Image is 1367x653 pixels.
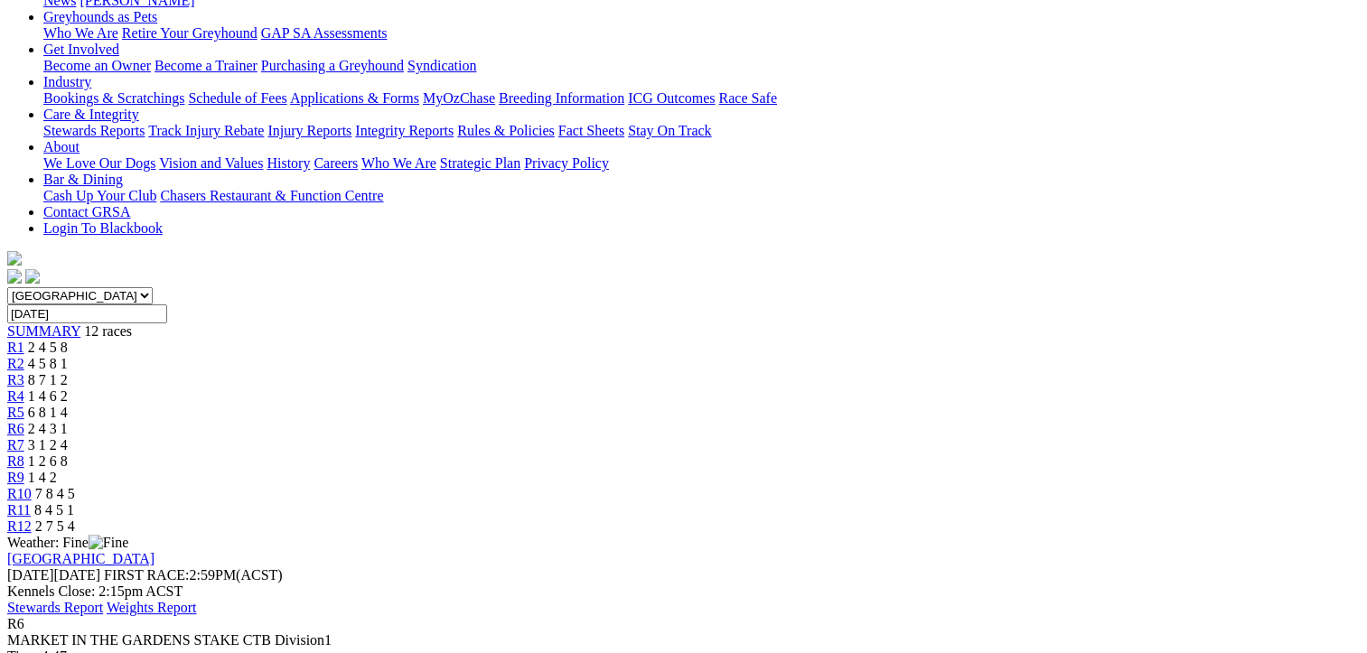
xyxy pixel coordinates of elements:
[7,486,32,501] a: R10
[7,535,128,550] span: Weather: Fine
[499,90,624,106] a: Breeding Information
[718,90,776,106] a: Race Safe
[43,188,1360,204] div: Bar & Dining
[7,405,24,420] a: R5
[7,518,32,534] a: R12
[43,155,155,171] a: We Love Our Dogs
[28,470,57,485] span: 1 4 2
[7,251,22,266] img: logo-grsa-white.png
[28,372,68,387] span: 8 7 1 2
[28,340,68,355] span: 2 4 5 8
[7,632,1360,648] div: MARKET IN THE GARDENS STAKE CTB Division1
[43,139,80,154] a: About
[122,25,257,41] a: Retire Your Greyhound
[7,567,100,583] span: [DATE]
[628,123,711,138] a: Stay On Track
[43,25,118,41] a: Who We Are
[628,90,715,106] a: ICG Outcomes
[43,172,123,187] a: Bar & Dining
[7,437,24,452] a: R7
[89,535,128,551] img: Fine
[28,405,68,420] span: 6 8 1 4
[43,58,1360,74] div: Get Involved
[104,567,189,583] span: FIRST RACE:
[7,616,24,631] span: R6
[43,74,91,89] a: Industry
[7,340,24,355] a: R1
[25,269,40,284] img: twitter.svg
[423,90,495,106] a: MyOzChase
[261,25,388,41] a: GAP SA Assessments
[7,453,24,469] a: R8
[28,356,68,371] span: 4 5 8 1
[35,518,75,534] span: 2 7 5 4
[524,155,609,171] a: Privacy Policy
[7,356,24,371] a: R2
[148,123,264,138] a: Track Injury Rebate
[43,123,145,138] a: Stewards Reports
[7,502,31,518] a: R11
[188,90,286,106] a: Schedule of Fees
[7,304,167,323] input: Select date
[261,58,404,73] a: Purchasing a Greyhound
[84,323,132,339] span: 12 races
[290,90,419,106] a: Applications & Forms
[35,486,75,501] span: 7 8 4 5
[160,188,383,203] a: Chasers Restaurant & Function Centre
[43,42,119,57] a: Get Involved
[104,567,283,583] span: 2:59PM(ACST)
[457,123,555,138] a: Rules & Policies
[7,600,103,615] a: Stewards Report
[7,388,24,404] a: R4
[43,58,151,73] a: Become an Owner
[361,155,436,171] a: Who We Are
[355,123,454,138] a: Integrity Reports
[34,502,74,518] span: 8 4 5 1
[407,58,476,73] a: Syndication
[43,9,157,24] a: Greyhounds as Pets
[7,269,22,284] img: facebook.svg
[107,600,197,615] a: Weights Report
[7,583,1360,600] div: Kennels Close: 2:15pm ACST
[28,421,68,436] span: 2 4 3 1
[43,25,1360,42] div: Greyhounds as Pets
[154,58,257,73] a: Become a Trainer
[440,155,520,171] a: Strategic Plan
[7,421,24,436] a: R6
[43,123,1360,139] div: Care & Integrity
[28,388,68,404] span: 1 4 6 2
[7,470,24,485] a: R9
[267,155,310,171] a: History
[7,567,54,583] span: [DATE]
[43,188,156,203] a: Cash Up Your Club
[43,220,163,236] a: Login To Blackbook
[43,90,184,106] a: Bookings & Scratchings
[28,453,68,469] span: 1 2 6 8
[7,551,154,566] a: [GEOGRAPHIC_DATA]
[43,90,1360,107] div: Industry
[159,155,263,171] a: Vision and Values
[43,107,139,122] a: Care & Integrity
[558,123,624,138] a: Fact Sheets
[267,123,351,138] a: Injury Reports
[43,155,1360,172] div: About
[43,204,130,219] a: Contact GRSA
[7,323,80,339] a: SUMMARY
[314,155,358,171] a: Careers
[7,372,24,387] a: R3
[28,437,68,452] span: 3 1 2 4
